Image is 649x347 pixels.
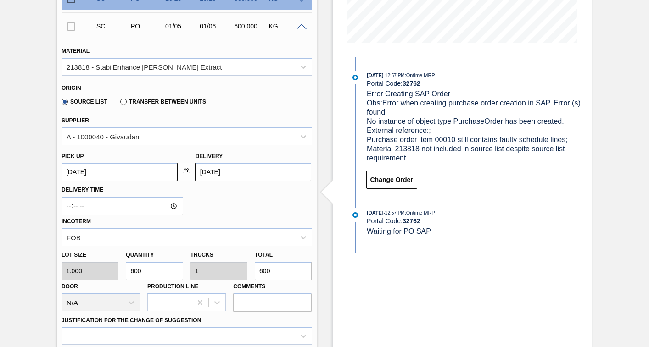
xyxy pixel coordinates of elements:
button: Change Order [366,171,417,189]
label: Delivery Time [62,183,183,197]
img: locked [181,166,192,177]
div: FOB [67,233,81,241]
img: atual [352,75,358,80]
label: Supplier [62,117,89,124]
span: Error Creating SAP Order [367,90,450,98]
div: A - 1000040 - Givaudan [67,132,139,140]
div: KG [266,22,303,30]
div: Portal Code: [367,80,585,87]
div: Suggestion Created [94,22,131,30]
label: Transfer between Units [120,99,206,105]
strong: 32762 [403,80,420,87]
label: Origin [62,85,81,91]
span: : Ontime MRP [405,210,435,215]
label: Total [255,252,273,258]
input: mm/dd/yyyy [62,163,177,181]
label: Incoterm [62,218,91,225]
label: Source List [62,99,107,105]
strong: 32762 [403,217,420,225]
span: - 12:57 PM [384,210,405,215]
label: Justification for the Change of Suggestion [62,317,201,324]
img: atual [352,212,358,218]
input: mm/dd/yyyy [196,163,311,181]
span: Waiting for PO SAP [367,227,431,235]
label: Pick up [62,153,84,160]
div: 01/05/2026 [163,22,200,30]
span: [DATE] [367,72,383,78]
span: : Ontime MRP [405,72,435,78]
div: Portal Code: [367,217,585,225]
label: Quantity [126,252,154,258]
button: locked [177,163,196,181]
label: Material [62,48,90,54]
div: Purchase order [129,22,166,30]
span: [DATE] [367,210,383,215]
label: Comments [233,280,312,293]
label: Trucks [190,252,213,258]
label: Delivery [196,153,223,160]
div: 213818 - StabilEnhance [PERSON_NAME] Extract [67,63,222,71]
label: Door [62,283,78,290]
label: Lot size [62,248,118,262]
label: Production Line [147,283,198,290]
div: 01/06/2026 [197,22,235,30]
div: 600.000 [232,22,269,30]
span: - 12:57 PM [384,73,405,78]
span: Obs: Error when creating purchase order creation in SAP. Error (s) found: No instance of object t... [367,99,582,162]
